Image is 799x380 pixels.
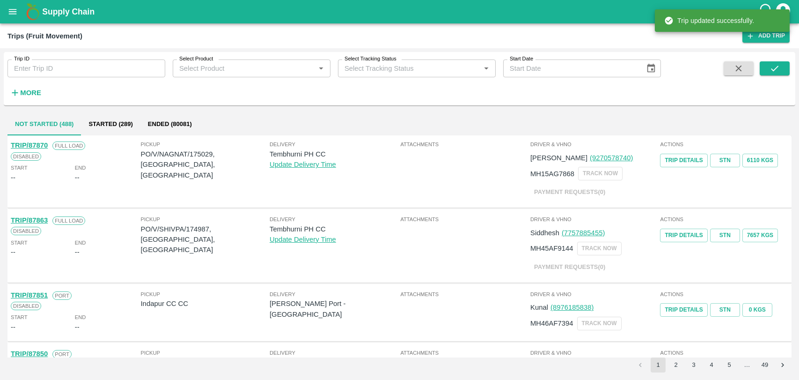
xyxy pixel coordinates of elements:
[341,62,465,75] input: Select Tracking Status
[740,361,755,370] div: …
[530,318,573,328] p: MH46AF7394
[75,238,86,247] span: End
[651,358,666,373] button: page 1
[550,304,594,311] a: (8976185838)
[400,290,528,298] span: Attachments
[742,229,778,242] button: 7657 Kgs
[141,140,270,149] span: Pickup
[11,152,41,161] span: Disabled
[530,140,659,149] span: Driver & VHNo
[668,358,683,373] button: Go to page 2
[52,142,85,150] span: Full Load
[345,55,396,63] label: Select Tracking Status
[510,55,533,63] label: Start Date
[11,164,27,172] span: Start
[179,55,213,63] label: Select Product
[141,224,270,255] p: PO/V/SHIVPA/174987, [GEOGRAPHIC_DATA], [GEOGRAPHIC_DATA]
[2,1,23,22] button: open drawer
[660,229,707,242] a: Trip Details
[75,247,80,257] div: --
[11,322,15,332] div: --
[400,140,528,149] span: Attachments
[11,302,41,310] span: Disabled
[141,349,270,357] span: Pickup
[642,60,660,77] button: Choose date
[660,303,707,317] a: Trip Details
[400,215,528,224] span: Attachments
[503,60,638,77] input: Start Date
[270,215,398,224] span: Delivery
[141,298,270,309] p: Indapur CC CC
[758,3,775,20] div: customer-support
[11,172,15,183] div: --
[141,215,270,224] span: Pickup
[722,358,737,373] button: Go to page 5
[686,358,701,373] button: Go to page 3
[270,236,336,243] a: Update Delivery Time
[20,89,41,97] strong: More
[757,358,772,373] button: Go to page 49
[710,229,740,242] a: STN
[11,238,27,247] span: Start
[315,62,327,75] button: Open
[75,172,80,183] div: --
[14,55,29,63] label: Trip ID
[530,304,548,311] span: Kunal
[530,349,659,357] span: Driver & VHNo
[660,215,788,224] span: Actions
[775,2,792,22] div: account of current user
[664,12,754,29] div: Trip updated successfully.
[176,62,312,75] input: Select Product
[11,291,48,299] a: TRIP/87851
[530,229,559,237] span: Siddhesh
[530,154,587,162] span: [PERSON_NAME]
[400,349,528,357] span: Attachments
[52,216,85,225] span: Full Load
[75,164,86,172] span: End
[7,113,81,135] button: Not Started (488)
[270,349,398,357] span: Delivery
[660,154,707,167] a: Trip Details
[270,298,398,320] p: [PERSON_NAME] Port - [GEOGRAPHIC_DATA]
[742,303,772,317] button: 0 Kgs
[660,290,788,298] span: Actions
[81,113,140,135] button: Started (289)
[141,149,270,180] p: PO/V/NAGNAT/175029, [GEOGRAPHIC_DATA], [GEOGRAPHIC_DATA]
[710,154,740,167] a: STN
[52,291,72,300] span: Port
[42,5,758,18] a: Supply Chain
[11,142,48,149] a: TRIP/87870
[11,313,27,321] span: Start
[660,140,788,149] span: Actions
[270,161,336,168] a: Update Delivery Time
[23,2,42,21] img: logo
[11,350,48,358] a: TRIP/87850
[270,149,398,159] p: Tembhurni PH CC
[75,322,80,332] div: --
[270,290,398,298] span: Delivery
[704,358,719,373] button: Go to page 4
[562,229,605,237] a: (7757885455)
[270,224,398,234] p: Tembhurni PH CC
[270,140,398,149] span: Delivery
[775,358,790,373] button: Go to next page
[660,349,788,357] span: Actions
[7,60,165,77] input: Enter Trip ID
[480,62,492,75] button: Open
[11,216,48,224] a: TRIP/87863
[710,303,740,317] a: STN
[742,154,778,167] button: 6110 Kgs
[11,227,41,235] span: Disabled
[42,7,95,16] b: Supply Chain
[11,247,15,257] div: --
[631,358,792,373] nav: pagination navigation
[140,113,199,135] button: Ended (80081)
[52,350,72,358] span: Port
[742,29,790,43] a: Add Trip
[530,169,574,179] p: MH15AG7868
[141,290,270,298] span: Pickup
[530,243,573,253] p: MH45AF9144
[7,85,44,101] button: More
[530,290,659,298] span: Driver & VHNo
[530,215,659,224] span: Driver & VHNo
